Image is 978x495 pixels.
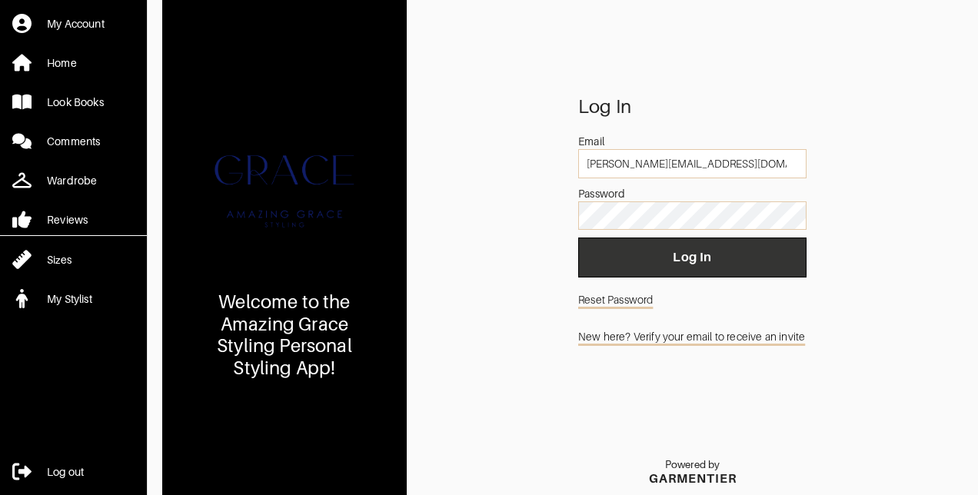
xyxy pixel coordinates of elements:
p: Powered by [649,459,737,471]
div: Sizes [47,252,72,267]
div: Log In [578,99,807,115]
div: Comments [47,134,100,149]
img: 1624803712083.png.png [192,99,377,284]
div: Welcome to the Amazing Grace Styling Personal Styling App! [202,291,367,380]
div: My Stylist [47,291,92,307]
div: My Account [47,16,105,32]
div: Email [578,134,807,149]
button: Log In [578,238,807,277]
div: Wardrobe [47,173,97,188]
span: Log In [590,250,794,265]
div: Log out [47,464,84,480]
div: Home [47,55,77,71]
div: Look Books [47,95,104,110]
div: Reviews [47,212,88,228]
div: GARMENTIER [649,471,737,486]
div: Password [578,186,807,201]
a: New here? Verify your email to receive an invite [578,322,807,351]
a: Reset Password [578,285,807,314]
